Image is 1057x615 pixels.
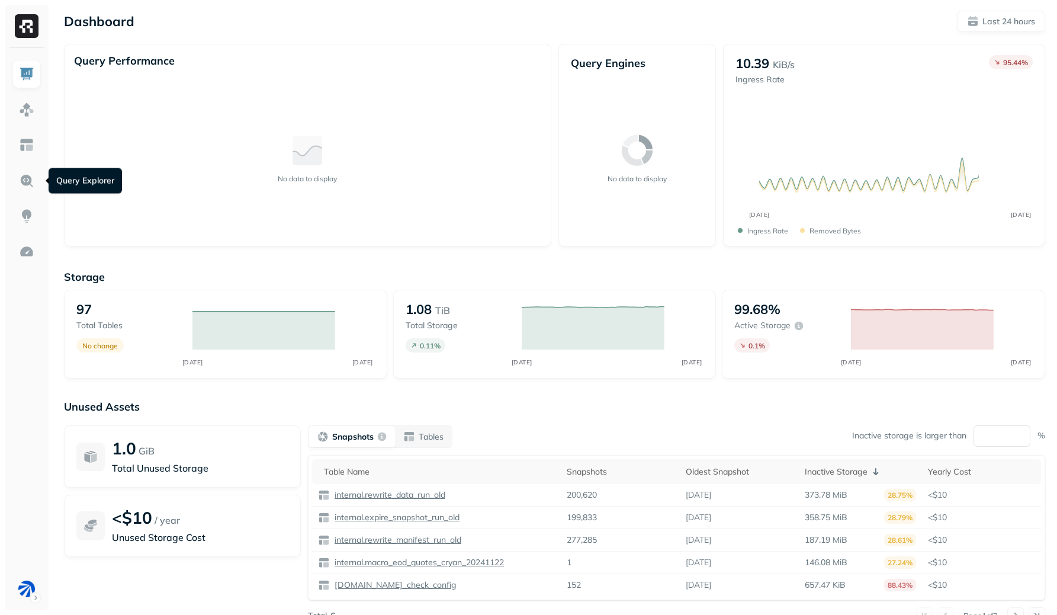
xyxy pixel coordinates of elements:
[332,557,504,568] p: internal.macro_eod_quotes_cryan_20241122
[884,556,916,569] p: 27.24%
[686,512,711,523] p: [DATE]
[686,579,711,591] p: [DATE]
[330,579,457,591] a: [DOMAIN_NAME]_check_config
[74,54,175,68] p: Query Performance
[330,534,461,546] a: internal.rewrite_manifest_run_old
[318,534,330,546] img: table
[884,489,916,501] p: 28.75%
[19,209,34,224] img: Insights
[686,557,711,568] p: [DATE]
[76,320,181,331] p: Total tables
[884,579,916,591] p: 88.43%
[1037,430,1045,441] p: %
[406,301,432,318] p: 1.08
[1003,58,1028,67] p: 95.44 %
[182,358,203,366] tspan: [DATE]
[567,557,571,568] p: 1
[982,16,1035,27] p: Last 24 hours
[112,438,136,459] p: 1.0
[330,557,504,568] a: internal.macro_eod_quotes_cryan_20241122
[805,534,847,546] p: 187.19 MiB
[112,461,288,475] p: Total Unused Storage
[734,320,791,331] p: Active storage
[318,579,330,591] img: table
[155,513,180,527] p: / year
[805,557,847,568] p: 146.08 MiB
[19,137,34,153] img: Asset Explorer
[112,530,288,544] p: Unused Storage Cost
[735,55,769,72] p: 10.39
[420,341,441,350] p: 0.11 %
[139,444,155,458] p: GiB
[112,507,152,528] p: <$10
[511,358,532,366] tspan: [DATE]
[82,341,118,350] p: No change
[928,579,1035,591] p: <$10
[419,431,444,443] p: Tables
[567,466,674,478] div: Snapshots
[928,512,1035,523] p: <$10
[332,489,445,501] p: internal.rewrite_data_run_old
[884,534,916,546] p: 28.61%
[332,512,460,523] p: internal.expire_snapshot_run_old
[571,56,703,70] p: Query Engines
[734,301,780,318] p: 99.68%
[19,244,34,260] img: Optimization
[19,173,34,188] img: Query Explorer
[318,512,330,524] img: table
[1010,358,1031,366] tspan: [DATE]
[318,557,330,569] img: table
[278,174,337,183] p: No data to display
[15,14,38,38] img: Ryft
[608,174,667,183] p: No data to display
[76,301,92,318] p: 97
[686,489,711,501] p: [DATE]
[852,430,966,441] p: Inactive storage is larger than
[805,512,847,523] p: 358.75 MiB
[19,66,34,82] img: Dashboard
[686,534,711,546] p: [DATE]
[330,512,460,523] a: internal.expire_snapshot_run_old
[748,341,765,350] p: 0.1 %
[18,581,35,597] img: BAM
[773,57,795,72] p: KiB/s
[332,431,374,443] p: Snapshots
[330,489,445,501] a: internal.rewrite_data_run_old
[805,579,846,591] p: 657.47 KiB
[567,579,581,591] p: 152
[809,226,861,235] p: Removed bytes
[567,489,597,501] p: 200,620
[735,74,795,85] p: Ingress Rate
[406,320,510,331] p: Total storage
[435,303,450,318] p: TiB
[332,579,457,591] p: [DOMAIN_NAME]_check_config
[332,534,461,546] p: internal.rewrite_manifest_run_old
[747,226,788,235] p: Ingress Rate
[567,534,597,546] p: 277,285
[318,489,330,501] img: table
[352,358,373,366] tspan: [DATE]
[19,102,34,117] img: Assets
[567,512,597,523] p: 199,833
[64,13,134,30] p: Dashboard
[957,11,1045,32] button: Last 24 hours
[681,358,702,366] tspan: [DATE]
[686,466,793,478] div: Oldest Snapshot
[1010,211,1031,219] tspan: [DATE]
[928,489,1035,501] p: <$10
[324,466,555,478] div: Table Name
[840,358,861,366] tspan: [DATE]
[928,557,1035,568] p: <$10
[928,466,1035,478] div: Yearly Cost
[928,534,1035,546] p: <$10
[49,168,122,194] div: Query Explorer
[884,511,916,524] p: 28.79%
[748,211,769,219] tspan: [DATE]
[64,270,1045,284] p: Storage
[805,489,847,501] p: 373.78 MiB
[805,466,868,478] p: Inactive Storage
[64,400,1045,414] p: Unused Assets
